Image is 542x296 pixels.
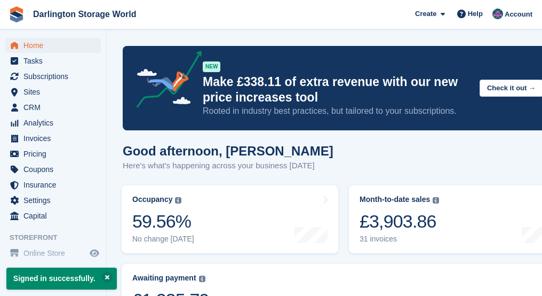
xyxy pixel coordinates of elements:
img: Janine Watson [492,9,503,19]
span: Coupons [23,162,87,177]
span: Help [468,9,483,19]
img: icon-info-grey-7440780725fd019a000dd9b08b2336e03edf1995a4989e88bcd33f0948082b44.svg [175,197,181,204]
p: Rooted in industry best practices, but tailored to your subscriptions. [203,105,471,117]
a: menu [5,193,101,208]
a: menu [5,162,101,177]
div: Awaiting payment [132,274,196,283]
a: menu [5,84,101,99]
span: Subscriptions [23,69,87,84]
div: 31 invoices [360,235,439,244]
span: Home [23,38,87,53]
a: menu [5,177,101,192]
span: Storefront [10,232,106,243]
a: menu [5,208,101,223]
span: Pricing [23,146,87,161]
div: 59.56% [132,211,194,232]
span: Create [415,9,436,19]
a: menu [5,115,101,130]
div: Occupancy [132,195,172,204]
div: £3,903.86 [360,211,439,232]
span: Tasks [23,53,87,68]
h1: Good afternoon, [PERSON_NAME] [123,144,333,158]
div: NEW [203,61,220,72]
a: menu [5,246,101,261]
a: Darlington Storage World [29,5,140,23]
a: menu [5,38,101,53]
a: menu [5,100,101,115]
div: No change [DATE] [132,235,194,244]
img: icon-info-grey-7440780725fd019a000dd9b08b2336e03edf1995a4989e88bcd33f0948082b44.svg [199,276,205,282]
p: Make £338.11 of extra revenue with our new price increases tool [203,74,471,105]
a: menu [5,69,101,84]
p: Signed in successfully. [6,268,117,290]
img: icon-info-grey-7440780725fd019a000dd9b08b2336e03edf1995a4989e88bcd33f0948082b44.svg [433,197,439,204]
a: menu [5,53,101,68]
span: Sites [23,84,87,99]
span: Insurance [23,177,87,192]
span: Settings [23,193,87,208]
p: Here's what's happening across your business [DATE] [123,160,333,172]
span: Invoices [23,131,87,146]
a: menu [5,131,101,146]
span: Capital [23,208,87,223]
span: Analytics [23,115,87,130]
a: menu [5,146,101,161]
img: stora-icon-8386f47178a22dfd0bd8f6a31ec36ba5ce8667c1dd55bd0f319d3a0aa187defe.svg [9,6,25,22]
span: CRM [23,100,87,115]
span: Online Store [23,246,87,261]
a: Preview store [88,247,101,260]
a: Occupancy 59.56% No change [DATE] [122,185,338,253]
img: price-adjustments-announcement-icon-8257ccfd72463d97f412b2fc003d46551f7dbcb40ab6d574587a9cd5c0d94... [127,51,202,112]
div: Month-to-date sales [360,195,430,204]
span: Account [505,9,532,20]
